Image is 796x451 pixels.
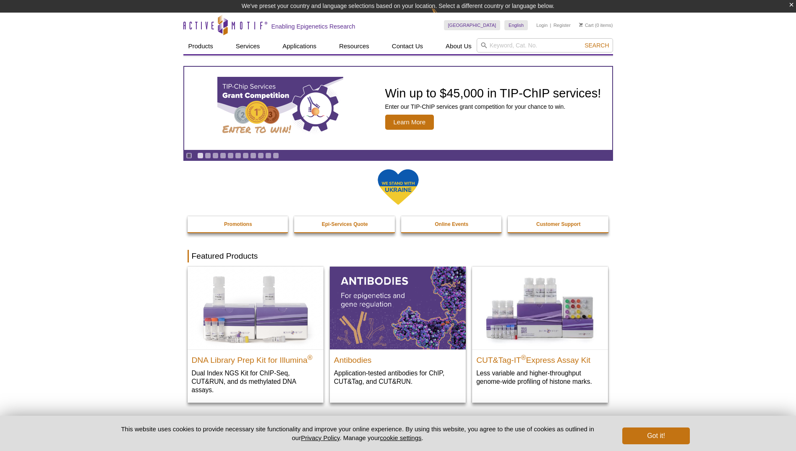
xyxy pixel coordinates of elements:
[188,216,289,232] a: Promotions
[273,152,279,159] a: Go to slide 11
[380,434,421,441] button: cookie settings
[271,23,355,30] h2: Enabling Epigenetics Research
[188,250,609,262] h2: Featured Products
[444,20,501,30] a: [GEOGRAPHIC_DATA]
[385,115,434,130] span: Learn More
[553,22,571,28] a: Register
[277,38,321,54] a: Applications
[186,152,192,159] a: Toggle autoplay
[184,67,612,150] article: TIP-ChIP Services Grant Competition
[622,427,689,444] button: Got it!
[441,38,477,54] a: About Us
[521,354,526,361] sup: ®
[258,152,264,159] a: Go to slide 9
[579,23,583,27] img: Your Cart
[536,22,548,28] a: Login
[477,38,613,52] input: Keyword, Cat. No.
[330,267,466,394] a: All Antibodies Antibodies Application-tested antibodies for ChIP, CUT&Tag, and CUT&RUN.
[107,425,609,442] p: This website uses cookies to provide necessary site functionality and improve your online experie...
[212,152,219,159] a: Go to slide 3
[585,42,609,49] span: Search
[387,38,428,54] a: Contact Us
[265,152,271,159] a: Go to slide 10
[431,6,454,26] img: Change Here
[334,352,462,364] h2: Antibodies
[582,42,611,49] button: Search
[334,369,462,386] p: Application-tested antibodies for ChIP, CUT&Tag, and CUT&RUN.
[476,352,604,364] h2: CUT&Tag-IT Express Assay Kit
[227,152,234,159] a: Go to slide 5
[183,38,218,54] a: Products
[504,20,528,30] a: English
[435,221,468,227] strong: Online Events
[377,168,419,206] img: We Stand With Ukraine
[322,221,368,227] strong: Epi-Services Quote
[197,152,204,159] a: Go to slide 1
[401,216,503,232] a: Online Events
[184,67,612,150] a: TIP-ChIP Services Grant Competition Win up to $45,000 in TIP-ChIP services! Enter our TIP-ChIP se...
[550,20,551,30] li: |
[508,216,609,232] a: Customer Support
[579,20,613,30] li: (0 items)
[243,152,249,159] a: Go to slide 7
[235,152,241,159] a: Go to slide 6
[476,369,604,386] p: Less variable and higher-throughput genome-wide profiling of histone marks​.
[192,369,319,394] p: Dual Index NGS Kit for ChIP-Seq, CUT&RUN, and ds methylated DNA assays.
[217,77,343,140] img: TIP-ChIP Services Grant Competition
[385,103,601,110] p: Enter our TIP-ChIP services grant competition for your chance to win.
[308,354,313,361] sup: ®
[536,221,580,227] strong: Customer Support
[231,38,265,54] a: Services
[472,267,608,349] img: CUT&Tag-IT® Express Assay Kit
[294,216,396,232] a: Epi-Services Quote
[250,152,256,159] a: Go to slide 8
[330,267,466,349] img: All Antibodies
[205,152,211,159] a: Go to slide 2
[334,38,374,54] a: Resources
[385,87,601,100] h2: Win up to $45,000 in TIP-ChIP services!
[472,267,608,394] a: CUT&Tag-IT® Express Assay Kit CUT&Tag-IT®Express Assay Kit Less variable and higher-throughput ge...
[188,267,324,402] a: DNA Library Prep Kit for Illumina DNA Library Prep Kit for Illumina® Dual Index NGS Kit for ChIP-...
[301,434,339,441] a: Privacy Policy
[224,221,252,227] strong: Promotions
[192,352,319,364] h2: DNA Library Prep Kit for Illumina
[579,22,594,28] a: Cart
[220,152,226,159] a: Go to slide 4
[188,267,324,349] img: DNA Library Prep Kit for Illumina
